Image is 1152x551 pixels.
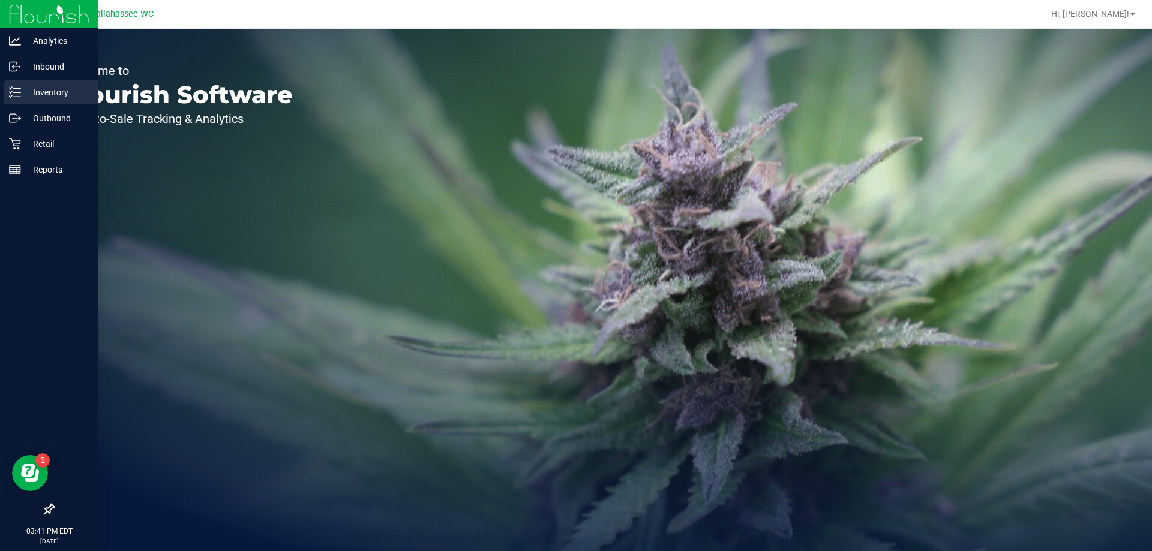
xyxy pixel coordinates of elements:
[65,83,293,107] p: Flourish Software
[65,65,293,77] p: Welcome to
[5,537,93,546] p: [DATE]
[35,453,50,468] iframe: Resource center unread badge
[5,526,93,537] p: 03:41 PM EDT
[9,61,21,73] inline-svg: Inbound
[65,113,293,125] p: Seed-to-Sale Tracking & Analytics
[9,35,21,47] inline-svg: Analytics
[21,59,93,74] p: Inbound
[21,34,93,48] p: Analytics
[21,162,93,177] p: Reports
[21,85,93,100] p: Inventory
[1051,9,1129,19] span: Hi, [PERSON_NAME]!
[9,112,21,124] inline-svg: Outbound
[12,455,48,491] iframe: Resource center
[9,86,21,98] inline-svg: Inventory
[91,9,154,19] span: Tallahassee WC
[21,111,93,125] p: Outbound
[9,164,21,176] inline-svg: Reports
[9,138,21,150] inline-svg: Retail
[21,137,93,151] p: Retail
